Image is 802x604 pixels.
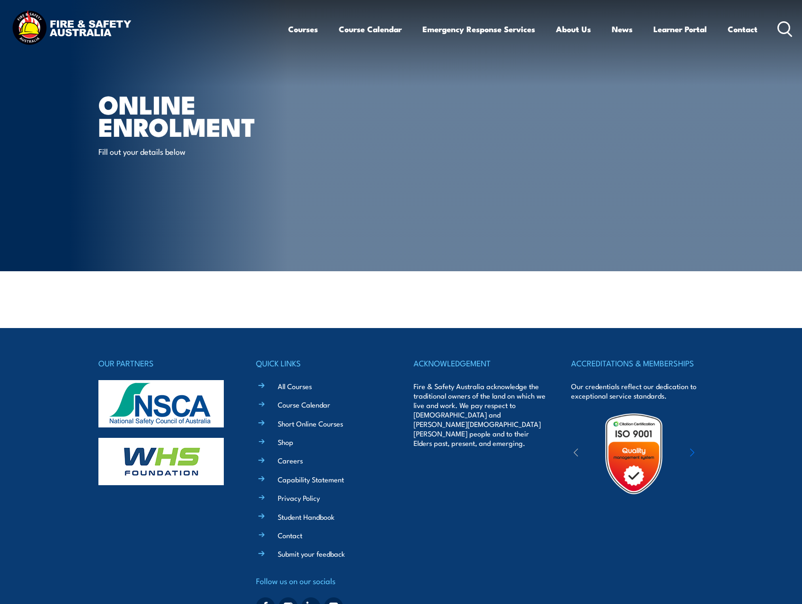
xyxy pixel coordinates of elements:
[278,400,330,409] a: Course Calendar
[592,412,675,495] img: Untitled design (19)
[571,382,704,400] p: Our credentials reflect our dedication to exceptional service standards.
[98,380,224,427] img: nsca-logo-footer
[278,418,343,428] a: Short Online Courses
[98,93,332,137] h1: Online Enrolment
[571,356,704,370] h4: ACCREDITATIONS & MEMBERSHIPS
[278,474,344,484] a: Capability Statement
[653,17,707,42] a: Learner Portal
[278,493,320,503] a: Privacy Policy
[278,512,335,522] a: Student Handbook
[98,356,231,370] h4: OUR PARTNERS
[98,438,224,485] img: whs-logo-footer
[278,549,345,559] a: Submit your feedback
[288,17,318,42] a: Courses
[339,17,402,42] a: Course Calendar
[278,381,312,391] a: All Courses
[414,356,546,370] h4: ACKNOWLEDGEMENT
[278,530,302,540] a: Contact
[98,146,271,157] p: Fill out your details below
[278,455,303,465] a: Careers
[256,574,388,587] h4: Follow us on our socials
[676,437,758,470] img: ewpa-logo
[414,382,546,448] p: Fire & Safety Australia acknowledge the traditional owners of the land on which we live and work....
[256,356,388,370] h4: QUICK LINKS
[278,437,293,447] a: Shop
[556,17,591,42] a: About Us
[423,17,535,42] a: Emergency Response Services
[728,17,758,42] a: Contact
[612,17,633,42] a: News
